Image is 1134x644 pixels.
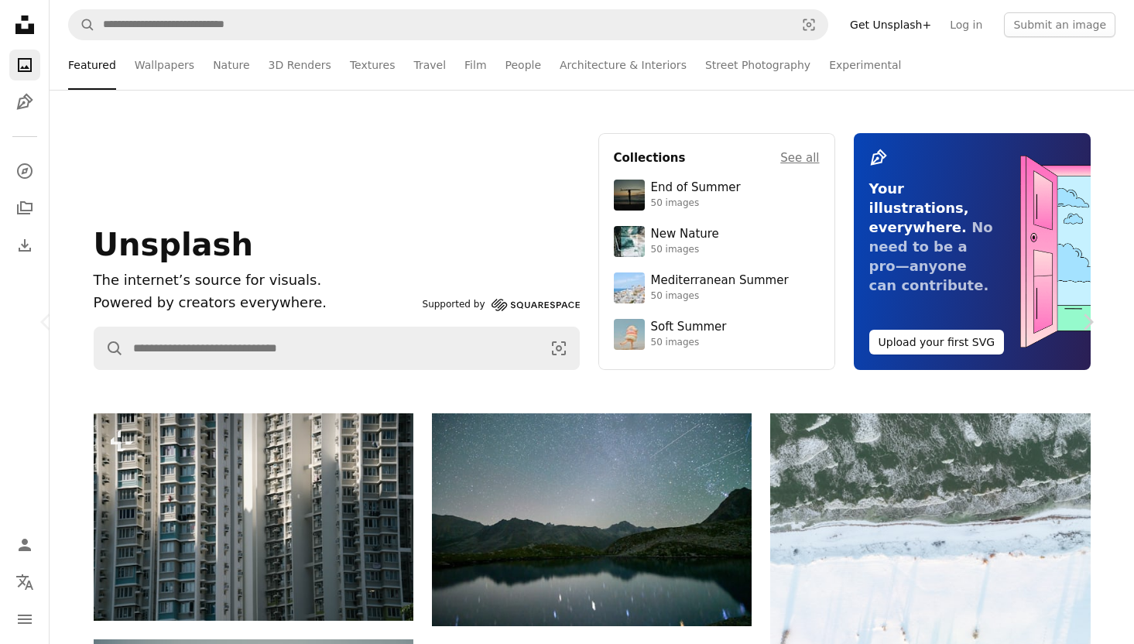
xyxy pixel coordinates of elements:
[9,567,40,598] button: Language
[1004,12,1115,37] button: Submit an image
[350,40,396,90] a: Textures
[9,529,40,560] a: Log in / Sign up
[269,40,331,90] a: 3D Renders
[94,227,253,262] span: Unsplash
[651,273,789,289] div: Mediterranean Summer
[614,226,820,257] a: New Nature50 images
[651,244,719,256] div: 50 images
[651,337,727,349] div: 50 images
[770,526,1090,540] a: Snow covered landscape with frozen water
[841,12,940,37] a: Get Unsplash+
[9,87,40,118] a: Illustrations
[94,327,580,370] form: Find visuals sitewide
[614,180,645,211] img: premium_photo-1754398386796-ea3dec2a6302
[9,156,40,187] a: Explore
[651,197,741,210] div: 50 images
[68,9,828,40] form: Find visuals sitewide
[464,40,486,90] a: Film
[614,272,820,303] a: Mediterranean Summer50 images
[869,219,993,293] span: No need to be a pro—anyone can contribute.
[651,290,789,303] div: 50 images
[614,226,645,257] img: premium_photo-1755037089989-422ee333aef9
[869,330,1005,355] button: Upload your first SVG
[413,40,446,90] a: Travel
[94,413,413,621] img: Tall apartment buildings with many windows and balconies.
[9,193,40,224] a: Collections
[213,40,249,90] a: Nature
[69,10,95,39] button: Search Unsplash
[94,292,416,314] p: Powered by creators everywhere.
[614,149,686,167] h4: Collections
[780,149,819,167] a: See all
[539,327,579,369] button: Visual search
[614,319,645,350] img: premium_photo-1749544311043-3a6a0c8d54af
[9,50,40,80] a: Photos
[135,40,194,90] a: Wallpapers
[423,296,580,314] a: Supported by
[94,269,416,292] h1: The internet’s source for visuals.
[790,10,827,39] button: Visual search
[432,413,752,626] img: Starry night sky over a calm mountain lake
[505,40,542,90] a: People
[614,272,645,303] img: premium_photo-1688410049290-d7394cc7d5df
[651,320,727,335] div: Soft Summer
[9,230,40,261] a: Download History
[940,12,992,37] a: Log in
[1041,248,1134,396] a: Next
[614,319,820,350] a: Soft Summer50 images
[651,180,741,196] div: End of Summer
[560,40,687,90] a: Architecture & Interiors
[869,180,969,235] span: Your illustrations, everywhere.
[651,227,719,242] div: New Nature
[9,604,40,635] button: Menu
[94,327,124,369] button: Search Unsplash
[829,40,901,90] a: Experimental
[705,40,810,90] a: Street Photography
[432,512,752,526] a: Starry night sky over a calm mountain lake
[94,509,413,523] a: Tall apartment buildings with many windows and balconies.
[614,180,820,211] a: End of Summer50 images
